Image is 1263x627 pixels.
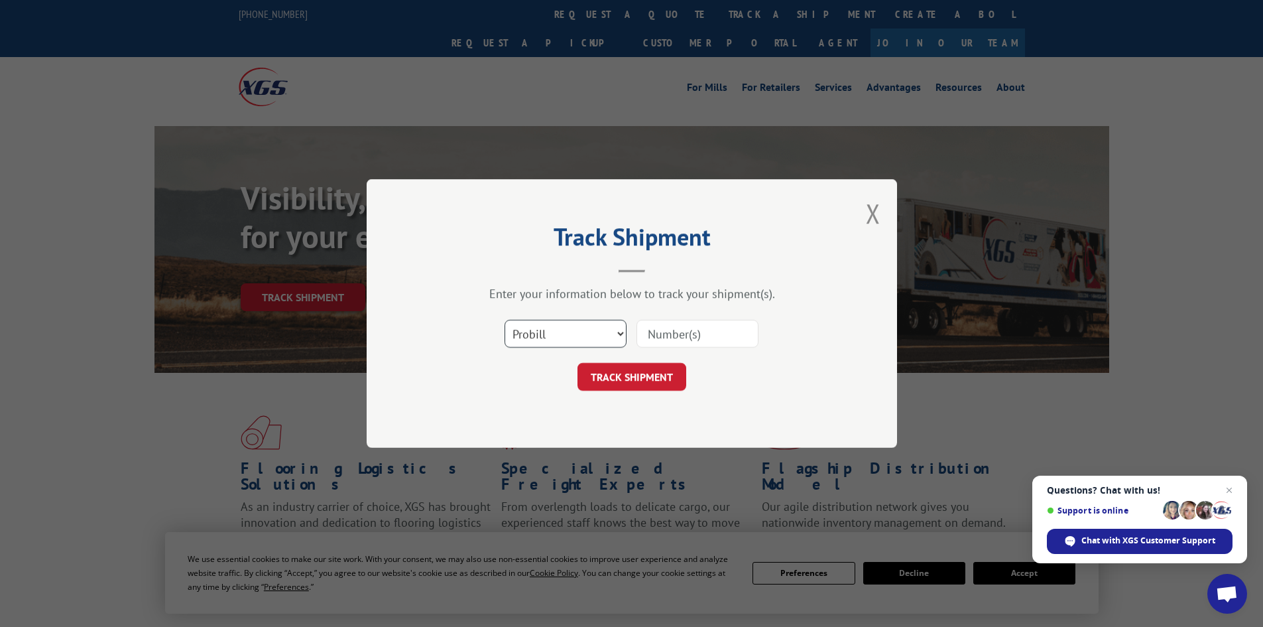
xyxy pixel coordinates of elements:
[1207,574,1247,614] div: Open chat
[433,228,831,253] h2: Track Shipment
[1221,482,1237,498] span: Close chat
[636,320,758,348] input: Number(s)
[433,286,831,301] div: Enter your information below to track your shipment(s).
[866,196,880,231] button: Close modal
[1047,529,1233,554] div: Chat with XGS Customer Support
[1047,506,1158,516] span: Support is online
[1081,535,1215,547] span: Chat with XGS Customer Support
[577,363,686,391] button: TRACK SHIPMENT
[1047,485,1233,496] span: Questions? Chat with us!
